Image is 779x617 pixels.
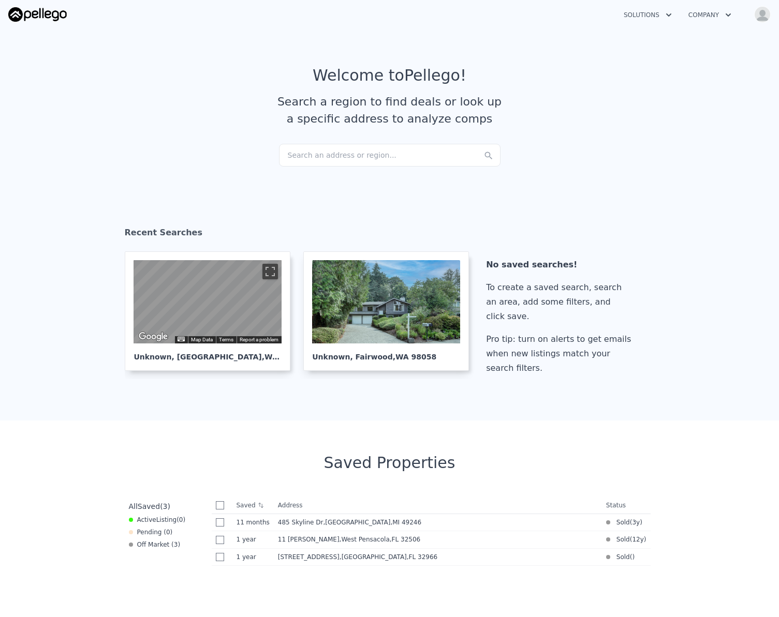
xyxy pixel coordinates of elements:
div: Off Market ( 3 ) [129,540,181,549]
button: Keyboard shortcuts [178,337,185,341]
button: Company [680,6,740,24]
span: ) [640,518,642,526]
div: Recent Searches [125,218,655,251]
th: Status [602,497,651,514]
span: , FL 32966 [407,553,437,561]
th: Saved [232,497,274,514]
a: Map Unknown, [GEOGRAPHIC_DATA],WA 98498 [125,251,299,371]
span: ) [644,535,646,544]
button: Map Data [191,336,213,343]
div: Map [134,260,282,343]
div: No saved searches! [486,258,635,272]
span: , WA 98058 [393,353,437,361]
img: Pellego [8,7,67,22]
span: , FL 32506 [390,536,420,543]
button: Toggle fullscreen view [262,264,278,279]
span: 11 [PERSON_NAME] [278,536,340,543]
time: 2024-10-30 04:35 [237,518,270,526]
div: Saved Properties [125,454,655,472]
div: Welcome to Pellego ! [313,66,466,85]
div: Pending ( 0 ) [129,528,173,536]
span: , MI 49246 [390,519,421,526]
a: Terms (opens in new tab) [219,337,233,342]
div: Unknown , [GEOGRAPHIC_DATA] [134,343,282,362]
a: Unknown, Fairwood,WA 98058 [303,251,477,371]
button: Solutions [615,6,680,24]
div: Street View [134,260,282,343]
img: Google [136,330,170,343]
span: [STREET_ADDRESS] [278,553,340,561]
span: Saved [138,502,160,510]
div: Pro tip: turn on alerts to get emails when new listings match your search filters. [486,332,635,375]
time: 2022-10-03 10:07 [632,518,640,526]
span: , WA 98498 [262,353,306,361]
span: Listing [156,516,177,523]
div: Unknown , Fairwood [312,343,460,362]
img: avatar [754,6,771,23]
span: Sold ( [610,553,633,561]
div: All ( 3 ) [129,501,170,511]
span: 485 Skyline Dr [278,519,324,526]
span: , [GEOGRAPHIC_DATA] [340,553,442,561]
span: Sold ( [610,535,633,544]
time: 2024-09-03 18:59 [237,535,270,544]
a: Open this area in Google Maps (opens a new window) [136,330,170,343]
div: Search an address or region... [279,144,501,167]
time: 2013-05-14 13:00 [632,535,643,544]
time: 2024-07-12 19:42 [237,553,270,561]
div: Search a region to find deals or look up a specific address to analyze comps [274,93,506,127]
span: , West Pensacola [340,536,425,543]
span: Active ( 0 ) [137,516,186,524]
span: , [GEOGRAPHIC_DATA] [323,519,425,526]
span: ) [632,553,635,561]
th: Address [274,497,602,514]
a: Report a problem [240,337,278,342]
div: To create a saved search, search an area, add some filters, and click save. [486,280,635,324]
span: Sold ( [610,518,633,526]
